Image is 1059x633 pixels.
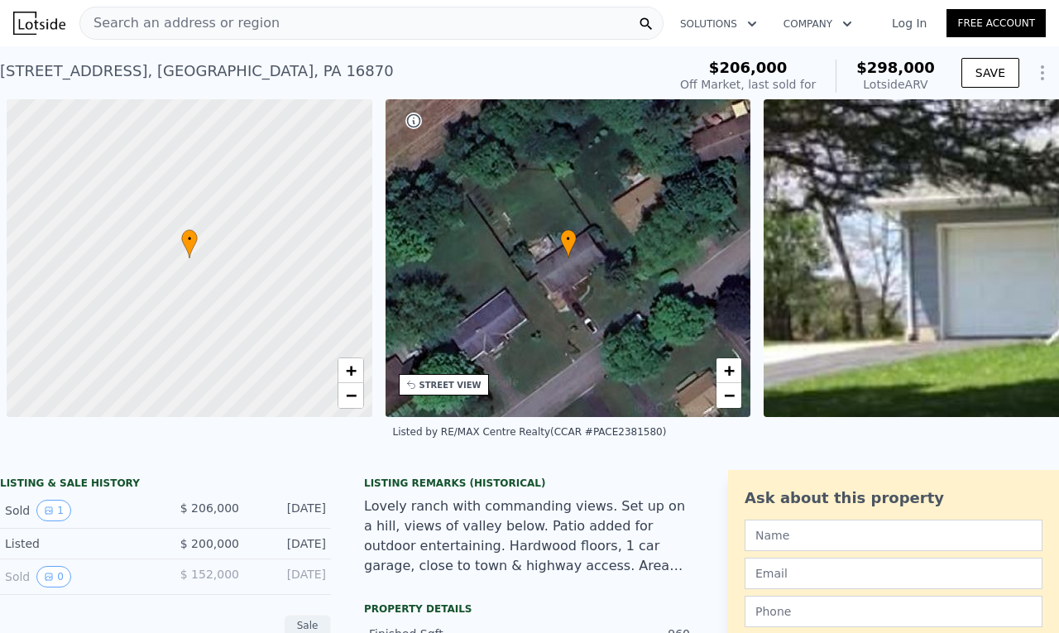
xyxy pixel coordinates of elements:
div: • [181,229,198,258]
div: Lotside ARV [856,76,935,93]
a: Log In [872,15,946,31]
span: − [345,385,356,405]
button: Solutions [667,9,770,39]
a: Free Account [946,9,1046,37]
a: Zoom in [338,358,363,383]
button: View historical data [36,500,71,521]
input: Email [745,558,1042,589]
div: Off Market, last sold for [680,76,816,93]
span: $ 206,000 [180,501,239,515]
div: Sold [5,500,152,521]
span: + [345,360,356,381]
a: Zoom in [716,358,741,383]
button: Company [770,9,865,39]
div: [DATE] [252,566,326,587]
div: • [560,229,577,258]
input: Name [745,520,1042,551]
div: [DATE] [252,500,326,521]
span: • [181,232,198,247]
span: $ 152,000 [180,568,239,581]
span: $206,000 [709,59,788,76]
button: Show Options [1026,56,1059,89]
img: Lotside [13,12,65,35]
div: Property details [364,602,695,616]
span: Search an address or region [80,13,280,33]
span: + [724,360,735,381]
span: $ 200,000 [180,537,239,550]
span: − [724,385,735,405]
div: Listed by RE/MAX Centre Realty (CCAR #PACE2381580) [393,426,667,438]
div: [DATE] [252,535,326,552]
div: Lovely ranch with commanding views. Set up on a hill, views of valley below. Patio added for outd... [364,496,695,576]
a: Zoom out [716,383,741,408]
div: Sold [5,566,152,587]
div: STREET VIEW [419,379,482,391]
input: Phone [745,596,1042,627]
span: • [560,232,577,247]
div: Listed [5,535,152,552]
a: Zoom out [338,383,363,408]
div: Ask about this property [745,487,1042,510]
div: Listing Remarks (Historical) [364,477,695,490]
button: SAVE [961,58,1019,88]
button: View historical data [36,566,71,587]
span: $298,000 [856,59,935,76]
